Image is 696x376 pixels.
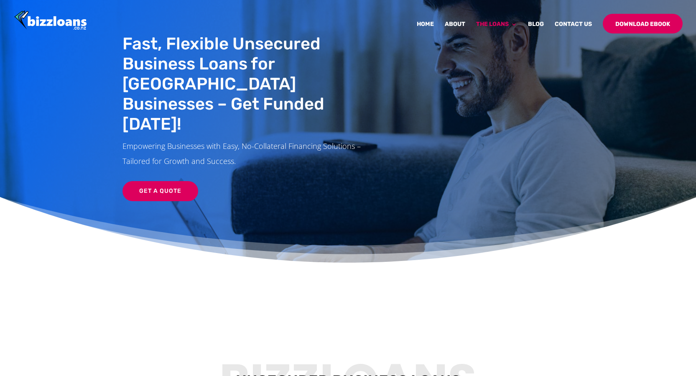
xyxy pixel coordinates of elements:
img: Bizzloans New Zealand [14,10,87,31]
a: Blog [528,21,544,41]
a: Contact Us [555,21,592,41]
a: The Loans [476,21,517,41]
h1: Fast, Flexible Unsecured Business Loans for [GEOGRAPHIC_DATA] Businesses – Get Funded [DATE]! [122,34,373,138]
a: Home [417,21,434,41]
a: Download Ebook [603,14,683,33]
a: Get a Quote [122,181,198,201]
a: About [445,21,465,41]
p: Empowering Businesses with Easy, No-Collateral Financing Solutions – Tailored for Growth and Succ... [122,138,373,169]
